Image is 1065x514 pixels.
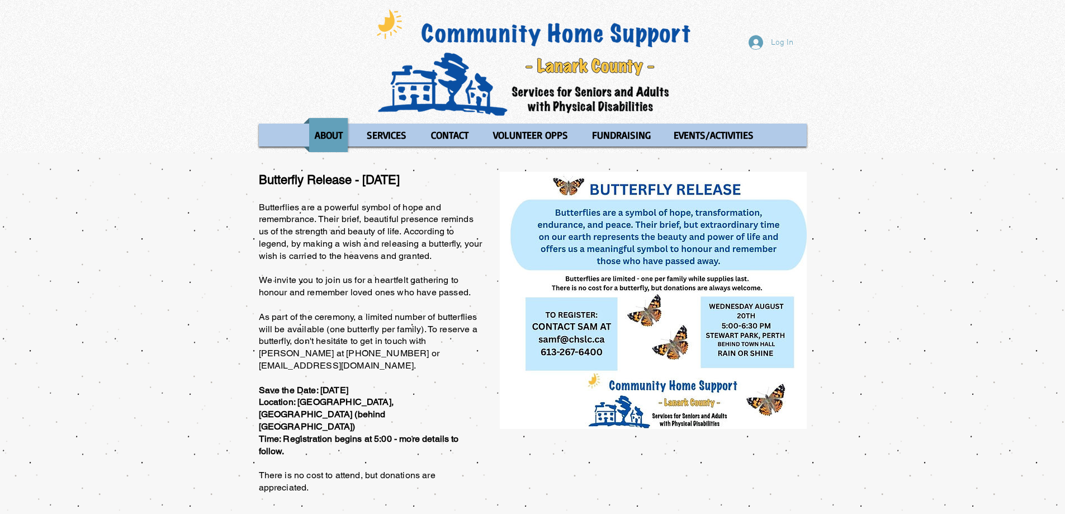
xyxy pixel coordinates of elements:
a: VOLUNTEER OPPS [482,118,579,152]
p: VOLUNTEER OPPS [488,118,573,152]
p: EVENTS/ACTIVITIES [669,118,759,152]
nav: Site [259,118,807,152]
span: Save the Date: [DATE] Location: [GEOGRAPHIC_DATA], [GEOGRAPHIC_DATA] (behind [GEOGRAPHIC_DATA]) T... [259,385,459,456]
p: ABOUT [310,118,348,152]
span: Butterfly Release - [DATE] [259,173,400,187]
img: butterfly_release_2025.jpg [500,172,807,429]
button: Log In [741,32,801,53]
a: EVENTS/ACTIVITIES [663,118,764,152]
a: ABOUT [304,118,353,152]
span: Log In [767,37,797,49]
p: SERVICES [362,118,411,152]
a: CONTACT [420,118,480,152]
p: CONTACT [426,118,474,152]
a: FUNDRAISING [581,118,660,152]
span: Butterflies are a powerful symbol of hope and remembrance. Their brief, beautiful presence remind... [259,202,482,493]
p: FUNDRAISING [587,118,656,152]
a: SERVICES [356,118,417,152]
